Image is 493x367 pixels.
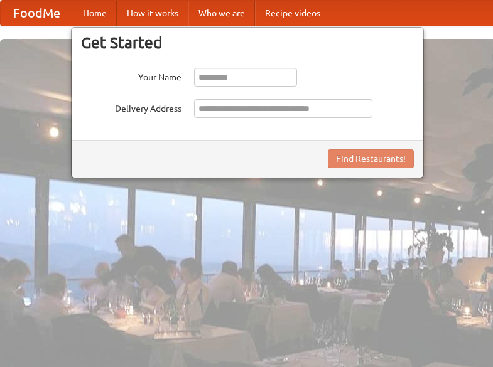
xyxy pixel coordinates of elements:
[255,1,330,26] a: Recipe videos
[188,1,255,26] a: Who we are
[117,1,188,26] a: How it works
[73,1,117,26] a: Home
[1,1,73,26] a: FoodMe
[81,33,414,52] h3: Get Started
[328,149,414,168] button: Find Restaurants!
[81,68,181,83] label: Your Name
[81,99,181,115] label: Delivery Address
